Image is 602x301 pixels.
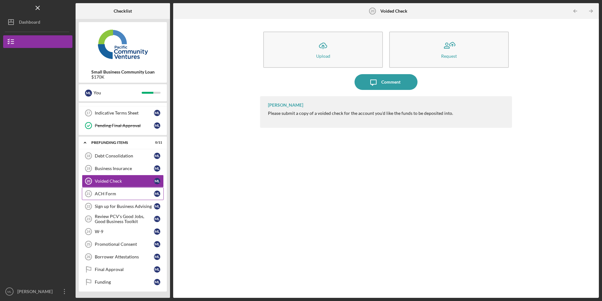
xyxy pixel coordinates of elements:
div: You [94,87,142,98]
button: Dashboard [3,16,72,28]
div: Indicative Terms Sheet [95,110,154,115]
tspan: 23 [87,217,90,221]
div: Voided Check [95,179,154,184]
button: ML[PERSON_NAME] [3,285,72,298]
div: Request [441,54,457,58]
text: ML [7,290,12,293]
tspan: 19 [86,167,90,170]
a: Final ApprovalML [82,263,164,276]
tspan: 25 [87,242,90,246]
a: Pending Final ApprovalML [82,119,164,132]
div: Pending Final Approval [95,123,154,128]
a: 19Business InsuranceML [82,162,164,175]
div: Upload [316,54,330,58]
div: [PERSON_NAME] [268,103,303,108]
tspan: 17 [86,111,90,115]
div: Please submit a copy of a voided check for the account you'd like the funds to be deposited into. [268,111,453,116]
b: Small Business Community Loan [91,69,155,74]
tspan: 21 [87,192,90,196]
div: W-9 [95,229,154,234]
a: 17Indicative Terms SheetML [82,107,164,119]
div: M L [154,110,160,116]
a: 21ACH FormML [82,187,164,200]
div: M L [154,254,160,260]
b: Voided Check [380,9,407,14]
button: Request [389,32,509,68]
b: Checklist [114,9,132,14]
div: $170K [91,74,155,80]
div: M L [154,191,160,197]
img: Product logo [79,25,167,63]
tspan: 26 [87,255,90,259]
button: Comment [355,74,417,90]
div: M L [154,266,160,273]
a: 22Sign up for Business AdvisingML [82,200,164,213]
div: Sign up for Business Advising [95,204,154,209]
div: Funding [95,280,154,285]
a: FundingML [82,276,164,288]
div: M L [154,216,160,222]
div: M L [85,90,92,97]
div: Debt Consolidation [95,153,154,158]
div: Review PCV's Good Jobs, Good Business Toolkit [95,214,154,224]
div: Promotional Consent [95,242,154,247]
tspan: 22 [87,204,90,208]
div: M L [154,178,160,184]
div: M L [154,203,160,210]
tspan: 20 [87,179,90,183]
div: M L [154,122,160,129]
a: 24W-9ML [82,225,164,238]
a: 18Debt ConsolidationML [82,150,164,162]
div: [PERSON_NAME] [16,285,57,299]
div: Prefunding Items [91,141,146,145]
div: Borrower Attestations [95,254,154,259]
div: M L [154,279,160,285]
a: 23Review PCV's Good Jobs, Good Business ToolkitML [82,213,164,225]
tspan: 18 [86,154,90,158]
div: ACH Form [95,191,154,196]
div: M L [154,153,160,159]
div: Dashboard [19,16,40,30]
div: 0 / 11 [151,141,162,145]
div: Business Insurance [95,166,154,171]
a: 26Borrower AttestationsML [82,251,164,263]
div: M L [154,165,160,172]
div: Comment [381,74,400,90]
a: 25Promotional ConsentML [82,238,164,251]
tspan: 20 [371,9,374,13]
tspan: 24 [87,230,91,233]
div: M L [154,241,160,247]
div: Final Approval [95,267,154,272]
div: M L [154,228,160,235]
button: Upload [263,32,383,68]
a: 20Voided CheckML [82,175,164,187]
